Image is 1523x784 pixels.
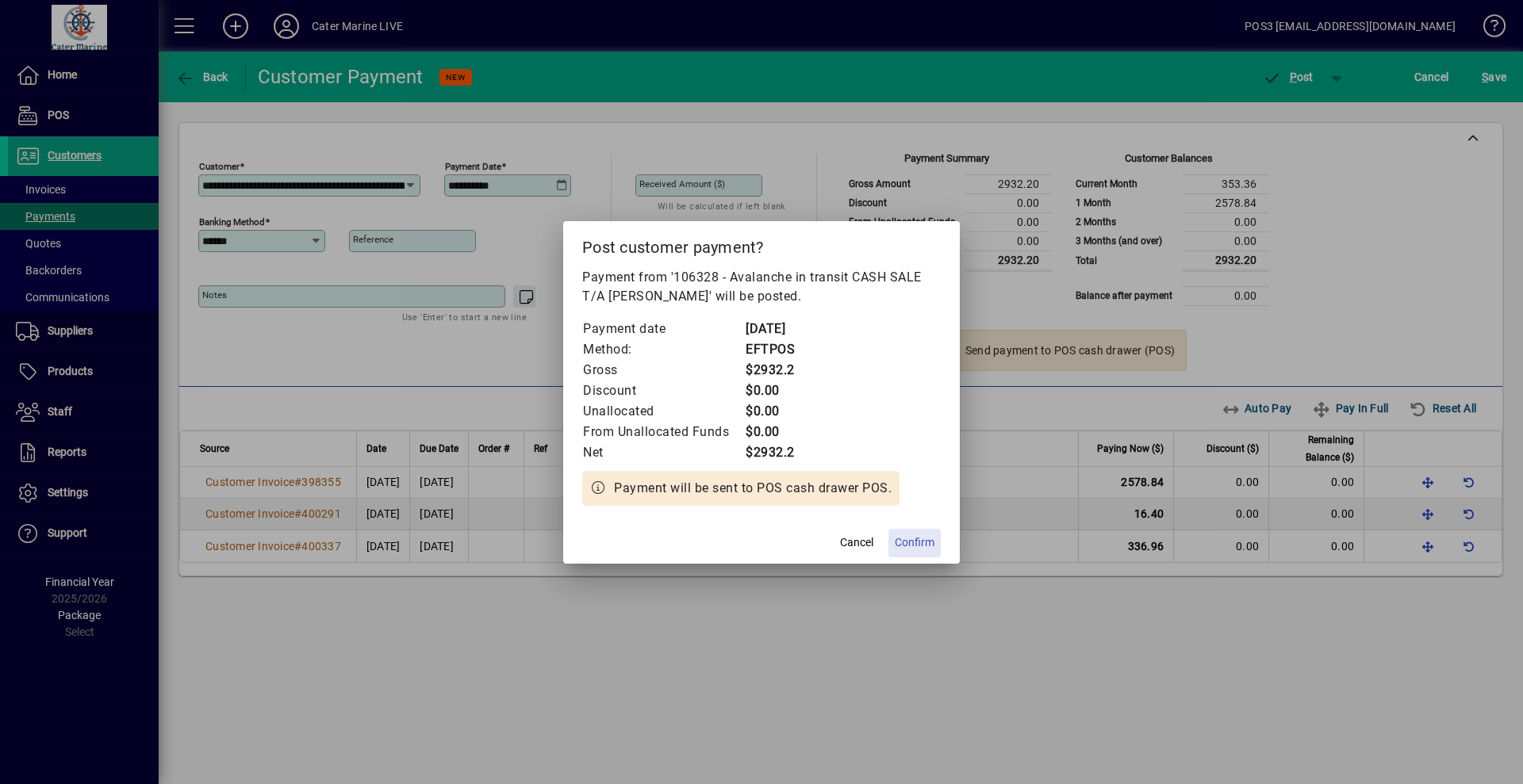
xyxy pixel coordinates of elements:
td: $0.00 [745,381,808,401]
td: EFTPOS [745,339,808,360]
td: $2932.2 [745,442,808,463]
td: $0.00 [745,401,808,422]
td: Method: [582,339,745,360]
p: Payment from '106328 - Avalanche in transit CASH SALE T/A [PERSON_NAME]' will be posted. [582,268,941,306]
span: Cancel [840,534,873,551]
td: Gross [582,360,745,381]
td: [DATE] [745,319,808,339]
span: Confirm [895,534,934,551]
h2: Post customer payment? [563,221,960,267]
td: $0.00 [745,422,808,442]
td: Payment date [582,319,745,339]
td: From Unallocated Funds [582,422,745,442]
td: Unallocated [582,401,745,422]
span: Payment will be sent to POS cash drawer POS. [614,479,892,498]
td: Net [582,442,745,463]
td: Discount [582,381,745,401]
td: $2932.2 [745,360,808,381]
button: Confirm [888,529,941,557]
button: Cancel [831,529,882,557]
